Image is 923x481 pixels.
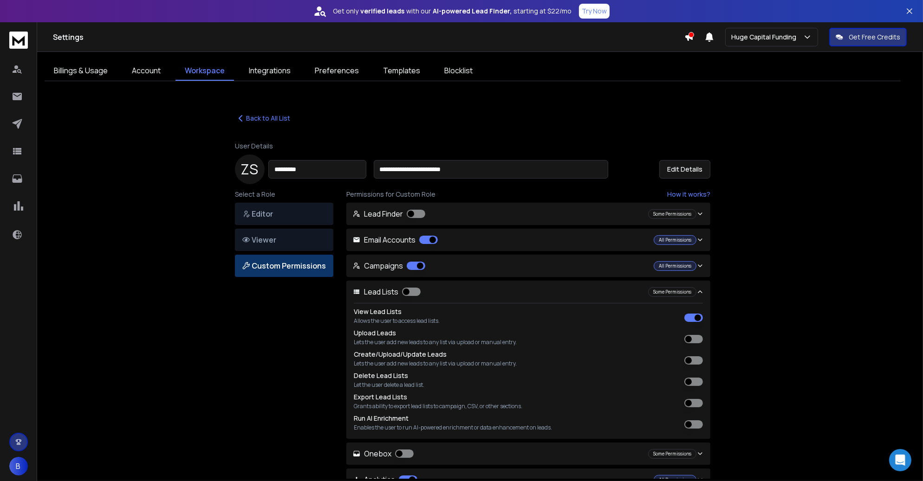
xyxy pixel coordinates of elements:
p: Get Free Credits [849,32,900,42]
p: Get only with our starting at $22/mo [333,6,572,16]
img: logo [9,32,28,49]
p: Grants ability to export lead lists to campaign, CSV, or other sections. [354,403,522,410]
label: Export Lead Lists [354,392,407,401]
a: Billings & Usage [45,61,117,81]
a: Workspace [175,61,234,81]
button: Edit Details [659,160,710,179]
button: B [9,457,28,475]
p: Onebox [353,448,414,459]
p: Allows the user to access lead lists. [354,317,440,325]
p: Huge Capital Funding [731,32,800,42]
button: Lead Finder Some Permissions [346,203,710,225]
button: Onebox Some Permissions [346,443,710,465]
div: Lead Lists Some Permissions [346,303,710,439]
label: Delete Lead Lists [354,371,408,380]
div: Some Permissions [648,449,696,459]
div: Open Intercom Messenger [889,449,911,471]
button: Email Accounts All Permissions [346,229,710,251]
p: Custom Permissions [242,260,326,271]
p: Enables the user to run AI-powered enrichment or data enhancement on leads. [354,424,552,431]
button: Back to All List [235,113,290,124]
button: Try Now [579,4,610,19]
p: Viewer [242,234,326,245]
p: Let the user delete a lead list. [354,381,424,389]
a: Account [123,61,170,81]
label: Run AI Enrichment [354,414,409,423]
strong: AI-powered Lead Finder, [433,6,512,16]
p: Lead Lists [353,286,421,297]
button: Campaigns All Permissions [346,255,710,277]
label: Upload Leads [354,328,396,337]
label: Create/Upload/Update Leads [354,350,447,359]
strong: verified leads [360,6,404,16]
p: User Details [235,141,710,151]
p: Campaigns [353,260,425,271]
div: Z S [235,154,265,184]
a: Integrations [240,61,300,81]
p: Lead Finder [353,208,425,219]
button: Get Free Credits [829,28,907,46]
p: Lets the user add new leads to any list via upload or manual entry. [354,339,517,346]
div: All Permissions [654,261,696,271]
div: Some Permissions [648,287,696,297]
p: Try Now [582,6,607,16]
p: Lets the user add new leads to any list via upload or manual entry. [354,360,517,367]
div: Some Permissions [648,209,696,219]
a: Preferences [305,61,368,81]
button: Lead Lists Some Permissions [346,281,710,303]
a: Templates [374,61,429,81]
span: Permissions for Custom Role [346,190,435,199]
h1: Settings [53,32,684,43]
p: Email Accounts [353,234,438,245]
a: Blocklist [435,61,482,81]
a: How it works? [667,190,710,199]
div: All Permissions [654,235,696,245]
p: Editor [242,208,326,219]
p: Select a Role [235,190,333,199]
label: View Lead Lists [354,307,402,316]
